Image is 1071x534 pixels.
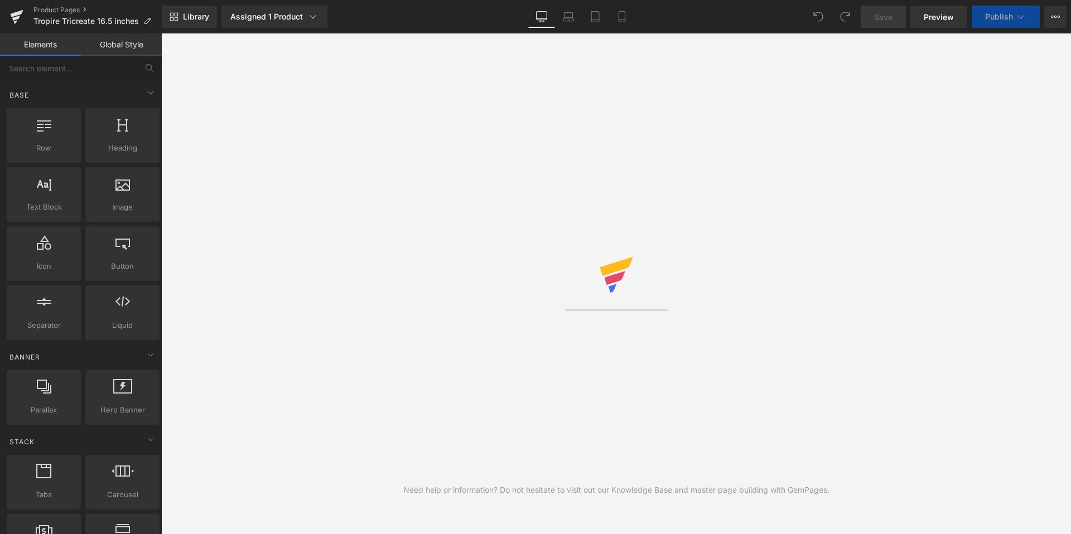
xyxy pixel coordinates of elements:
div: Need help or information? Do not hesitate to visit out our Knowledge Base and master page buildin... [403,484,829,496]
span: Button [89,260,156,272]
span: Base [8,90,30,100]
a: Desktop [528,6,555,28]
span: Tropire Tricreate 16.5 inches [33,17,139,26]
span: Library [183,12,209,22]
a: Preview [910,6,967,28]
span: Image [89,201,156,213]
span: Liquid [89,319,156,331]
a: Laptop [555,6,582,28]
a: Tablet [582,6,609,28]
span: Save [874,11,893,23]
button: More [1044,6,1067,28]
a: New Library [162,6,217,28]
button: Redo [834,6,856,28]
span: Publish [985,12,1013,21]
span: Hero Banner [89,404,156,416]
span: Carousel [89,489,156,501]
span: Heading [89,142,156,154]
div: Assigned 1 Product [230,11,319,22]
button: Publish [972,6,1040,28]
a: Product Pages [33,6,162,14]
button: Undo [807,6,829,28]
span: Separator [10,319,78,331]
span: Icon [10,260,78,272]
span: Preview [924,11,954,23]
span: Tabs [10,489,78,501]
a: Mobile [609,6,635,28]
span: Text Block [10,201,78,213]
span: Stack [8,436,36,447]
span: Parallax [10,404,78,416]
a: Global Style [81,33,162,56]
span: Row [10,142,78,154]
span: Banner [8,352,41,362]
